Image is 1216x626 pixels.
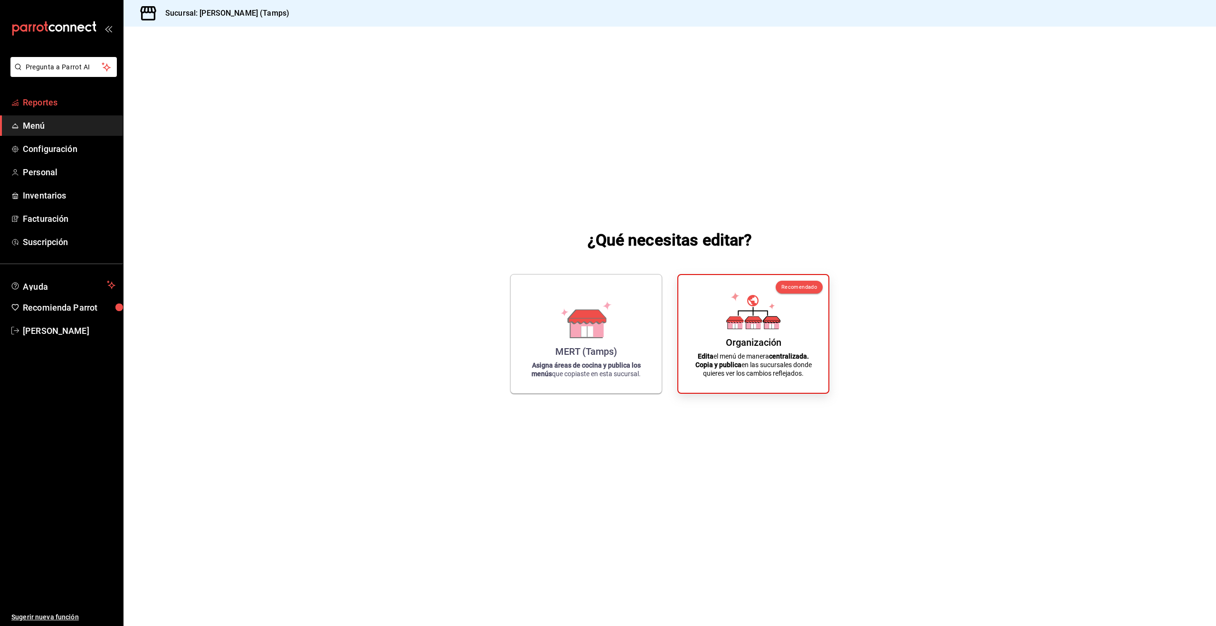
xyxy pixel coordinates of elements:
[690,352,817,378] p: el menú de manera en las sucursales donde quieres ver los cambios reflejados.
[23,236,115,248] span: Suscripción
[23,142,115,155] span: Configuración
[26,62,102,72] span: Pregunta a Parrot AI
[23,212,115,225] span: Facturación
[23,166,115,179] span: Personal
[695,361,741,369] strong: Copia y publica
[555,346,617,357] div: MERT (Tamps)
[11,612,115,622] span: Sugerir nueva función
[10,57,117,77] button: Pregunta a Parrot AI
[23,189,115,202] span: Inventarios
[781,284,817,290] span: Recomendado
[23,324,115,337] span: [PERSON_NAME]
[23,96,115,109] span: Reportes
[158,8,289,19] h3: Sucursal: [PERSON_NAME] (Tamps)
[23,301,115,314] span: Recomienda Parrot
[698,352,713,360] strong: Edita
[23,279,103,291] span: Ayuda
[522,361,650,378] p: que copiaste en esta sucursal.
[532,361,641,378] strong: Asigna áreas de cocina y publica los menús
[769,352,809,360] strong: centralizada.
[588,228,752,251] h1: ¿Qué necesitas editar?
[7,69,117,79] a: Pregunta a Parrot AI
[23,119,115,132] span: Menú
[104,25,112,32] button: open_drawer_menu
[726,337,781,348] div: Organización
